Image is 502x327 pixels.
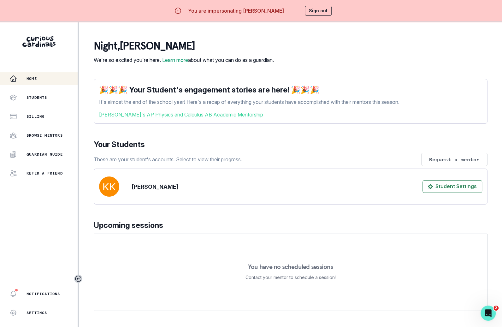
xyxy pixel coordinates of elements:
[421,153,487,166] button: Request a mentor
[188,7,284,15] p: You are impersonating [PERSON_NAME]
[94,139,487,150] p: Your Students
[27,76,37,81] p: Home
[27,114,44,119] p: Billing
[99,111,482,118] a: [PERSON_NAME]'s AP Physics and Calculus AB Academic Mentorship
[162,57,188,63] a: Learn more
[74,275,82,283] button: Toggle sidebar
[305,6,332,16] button: Sign out
[99,84,482,96] p: 🎉🎉🎉 Your Student's engagement stories are here! 🎉🎉🎉
[99,176,119,197] img: svg
[94,156,242,163] p: These are your student's accounts. Select to view their progress.
[27,310,47,315] p: Settings
[27,152,63,157] p: Guardian Guide
[422,180,482,193] button: Student Settings
[94,220,487,231] p: Upcoming sessions
[27,133,63,138] p: Browse Mentors
[481,306,496,321] iframe: Intercom live chat
[27,95,47,100] p: Students
[94,40,274,52] p: night , [PERSON_NAME]
[99,98,482,106] p: It's almost the end of the school year! Here's a recap of everything your students have accomplis...
[245,274,336,281] p: Contact your mentor to schedule a session!
[27,171,63,176] p: Refer a friend
[132,182,178,191] p: [PERSON_NAME]
[22,36,56,47] img: Curious Cardinals Logo
[94,56,274,64] p: We're so excited you're here. about what you can do as a guardian.
[493,306,499,311] span: 2
[248,264,333,270] p: You have no scheduled sessions
[27,291,60,296] p: Notifications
